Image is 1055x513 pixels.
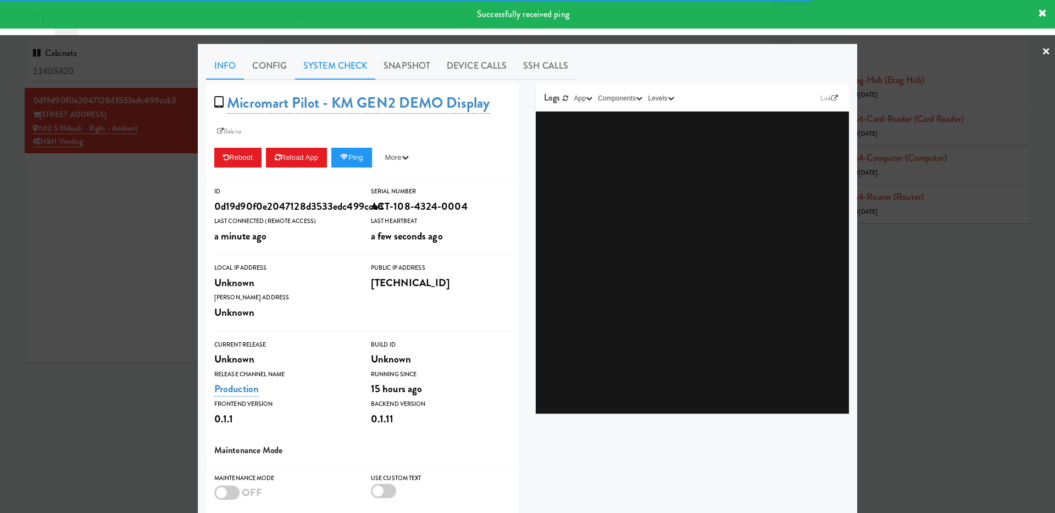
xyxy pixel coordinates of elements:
[371,350,511,369] div: Unknown
[571,93,596,104] button: App
[214,186,354,197] div: ID
[438,52,515,80] a: Device Calls
[371,228,443,243] span: a few seconds ago
[595,93,645,104] button: Components
[371,369,511,380] div: Running Since
[214,303,354,322] div: Unknown
[214,444,283,456] span: Maintenance Mode
[371,410,511,428] div: 0.1.11
[242,485,262,500] span: OFF
[214,473,354,484] div: Maintenance Mode
[214,274,354,292] div: Unknown
[214,197,354,216] div: 0d19d90f0e2047128d3533edc499ccb3
[244,52,295,80] a: Config
[214,216,354,227] div: Last Connected (Remote Access)
[214,350,354,369] div: Unknown
[266,148,327,168] button: Reload App
[371,399,511,410] div: Backend Version
[214,126,244,137] a: Balena
[227,92,490,114] a: Micromart Pilot - KM GEN2 DEMO Display
[214,263,354,274] div: Local IP Address
[214,339,354,350] div: Current Release
[371,186,511,197] div: Serial Number
[371,216,511,227] div: Last Heartbeat
[515,52,576,80] a: SSH Calls
[371,339,511,350] div: Build Id
[645,93,676,104] button: Levels
[371,473,511,484] div: Use Custom Text
[371,381,422,396] span: 15 hours ago
[376,148,418,168] button: More
[214,292,354,303] div: [PERSON_NAME] Address
[477,8,569,20] span: Successfully received ping
[214,228,266,243] span: a minute ago
[214,148,262,168] button: Reboot
[371,263,511,274] div: Public IP Address
[1042,35,1051,69] a: ×
[214,410,354,428] div: 0.1.1
[214,369,354,380] div: Release Channel Name
[371,197,511,216] div: ACT-108-4324-0004
[331,148,372,168] button: Ping
[206,52,244,80] a: Info
[214,381,259,397] a: Production
[214,399,354,410] div: Frontend Version
[544,91,560,104] span: Logs
[371,274,511,292] div: [TECHNICAL_ID]
[375,52,438,80] a: Snapshot
[295,52,375,80] a: System Check
[818,93,841,104] a: Link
